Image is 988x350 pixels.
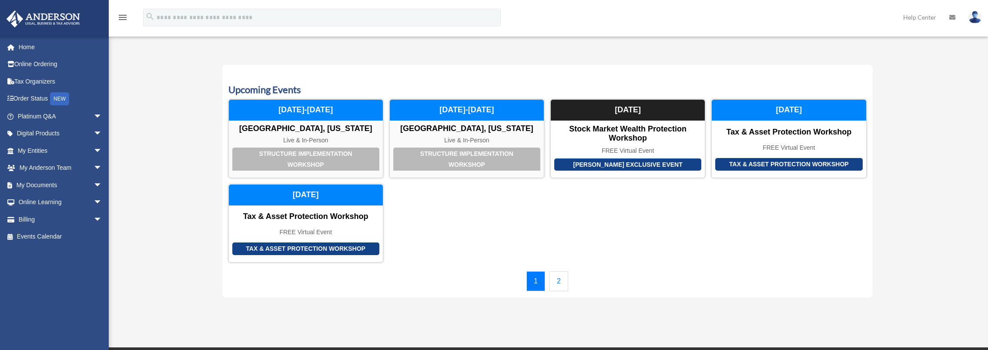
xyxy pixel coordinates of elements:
[6,108,115,125] a: Platinum Q&Aarrow_drop_down
[228,184,383,262] a: Tax & Asset Protection Workshop Tax & Asset Protection Workshop FREE Virtual Event [DATE]
[228,83,867,97] h3: Upcoming Events
[549,271,568,291] a: 2
[94,142,111,160] span: arrow_drop_down
[94,108,111,125] span: arrow_drop_down
[6,73,115,90] a: Tax Organizers
[712,100,866,121] div: [DATE]
[393,148,540,171] div: Structure Implementation Workshop
[229,185,383,205] div: [DATE]
[6,125,115,142] a: Digital Productsarrow_drop_down
[550,99,705,178] a: [PERSON_NAME] Exclusive Event Stock Market Wealth Protection Workshop FREE Virtual Event [DATE]
[117,15,128,23] a: menu
[94,194,111,212] span: arrow_drop_down
[228,99,383,178] a: Structure Implementation Workshop [GEOGRAPHIC_DATA], [US_STATE] Live & In-Person [DATE]-[DATE]
[968,11,981,24] img: User Pic
[6,211,115,228] a: Billingarrow_drop_down
[551,125,705,143] div: Stock Market Wealth Protection Workshop
[232,148,379,171] div: Structure Implementation Workshop
[6,176,115,194] a: My Documentsarrow_drop_down
[6,90,115,108] a: Order StatusNEW
[117,12,128,23] i: menu
[6,56,115,73] a: Online Ordering
[390,100,544,121] div: [DATE]-[DATE]
[390,137,544,144] div: Live & In-Person
[6,159,115,177] a: My Anderson Teamarrow_drop_down
[390,124,544,134] div: [GEOGRAPHIC_DATA], [US_STATE]
[94,125,111,143] span: arrow_drop_down
[229,212,383,222] div: Tax & Asset Protection Workshop
[6,38,115,56] a: Home
[389,99,544,178] a: Structure Implementation Workshop [GEOGRAPHIC_DATA], [US_STATE] Live & In-Person [DATE]-[DATE]
[6,228,111,246] a: Events Calendar
[94,159,111,177] span: arrow_drop_down
[715,158,862,171] div: Tax & Asset Protection Workshop
[229,229,383,236] div: FREE Virtual Event
[229,124,383,134] div: [GEOGRAPHIC_DATA], [US_STATE]
[4,10,83,27] img: Anderson Advisors Platinum Portal
[145,12,155,21] i: search
[229,137,383,144] div: Live & In-Person
[551,147,705,155] div: FREE Virtual Event
[94,176,111,194] span: arrow_drop_down
[232,242,379,255] div: Tax & Asset Protection Workshop
[6,142,115,159] a: My Entitiesarrow_drop_down
[229,100,383,121] div: [DATE]-[DATE]
[50,92,69,105] div: NEW
[551,100,705,121] div: [DATE]
[711,99,866,178] a: Tax & Asset Protection Workshop Tax & Asset Protection Workshop FREE Virtual Event [DATE]
[554,158,701,171] div: [PERSON_NAME] Exclusive Event
[94,211,111,229] span: arrow_drop_down
[6,194,115,211] a: Online Learningarrow_drop_down
[712,128,866,137] div: Tax & Asset Protection Workshop
[526,271,545,291] a: 1
[712,144,866,151] div: FREE Virtual Event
